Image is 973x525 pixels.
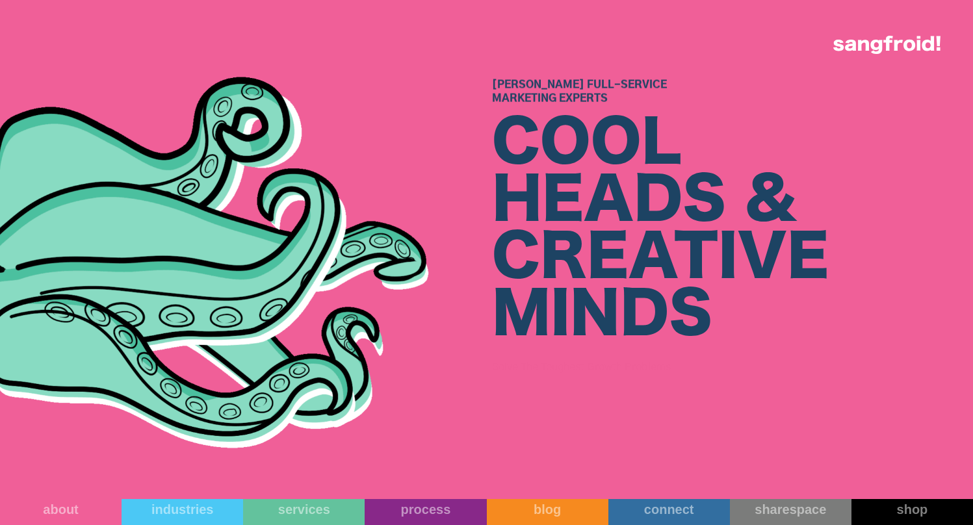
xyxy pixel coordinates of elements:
div: shop [851,502,973,517]
a: process [365,499,486,525]
a: sharespace [730,499,851,525]
a: connect [608,499,730,525]
a: services [243,499,365,525]
div: process [365,502,486,517]
a: blog [487,499,608,525]
a: shop [851,499,973,525]
div: connect [608,502,730,517]
img: logo [833,36,941,54]
div: blog [487,502,608,517]
div: services [243,502,365,517]
div: sharespace [730,502,851,517]
a: industries [122,499,243,525]
div: industries [122,502,243,517]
